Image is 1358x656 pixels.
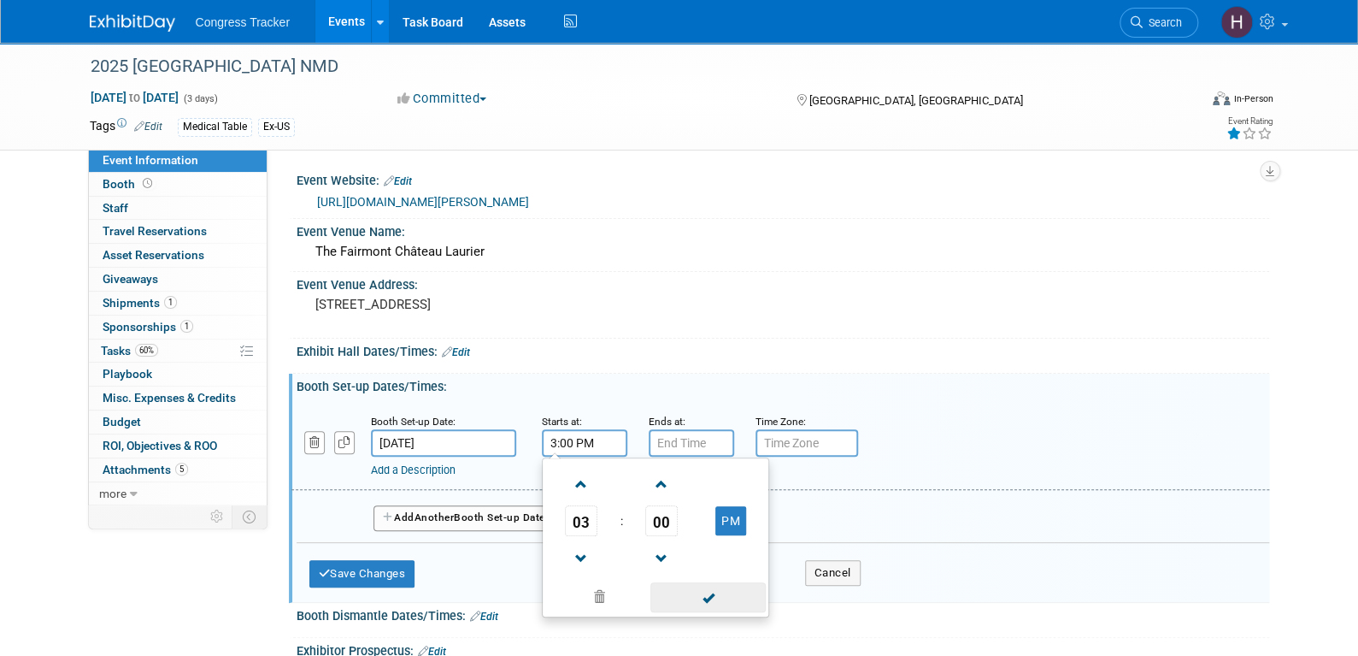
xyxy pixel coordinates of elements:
span: Tasks [101,344,158,358]
span: (3 days) [182,93,218,104]
span: Event Information [103,153,198,167]
small: Starts at: [542,416,582,428]
input: Start Time [542,429,627,457]
button: Save Changes [309,560,415,588]
td: : [617,505,626,536]
small: Ends at: [649,416,685,428]
a: Edit [384,175,412,187]
span: Pick Hour [565,505,597,536]
div: In-Person [1232,92,1273,105]
a: Attachments5 [89,458,267,482]
span: Attachments [103,463,188,476]
button: AddAnotherBooth Set-up Date [373,505,555,531]
span: Booth not reserved yet [139,177,156,190]
span: more [99,487,126,500]
button: PM [715,506,746,535]
a: Edit [442,346,470,358]
div: Ex-US [258,118,295,136]
div: Event Rating [1226,117,1272,126]
a: more [89,482,267,505]
a: Done [649,587,767,611]
div: Booth Set-up Dates/Times: [297,374,1269,395]
a: Increment Hour [565,462,597,505]
a: Decrement Hour [565,536,597,580]
a: Giveaways [89,268,267,291]
a: Travel Reservations [89,220,267,243]
span: Booth [103,177,156,191]
div: The Fairmont Château Laurier [309,239,1256,265]
div: Booth Dismantle Dates/Times: [297,603,1269,625]
a: Clear selection [546,586,652,610]
input: End Time [649,429,734,457]
span: 5 [175,463,188,476]
div: 2025 [GEOGRAPHIC_DATA] NMD [85,51,1173,82]
span: Playbook [103,367,152,381]
a: [URL][DOMAIN_NAME][PERSON_NAME] [317,195,529,209]
img: Heather Jones [1220,6,1253,38]
span: 60% [135,344,158,357]
span: Travel Reservations [103,224,207,238]
span: to [126,91,143,104]
div: Event Format [1097,89,1273,115]
span: Search [1143,16,1182,29]
img: ExhibitDay [90,15,175,32]
a: Decrement Minute [645,536,678,580]
span: Shipments [103,296,177,310]
pre: [STREET_ADDRESS] [315,297,683,312]
td: Personalize Event Tab Strip [203,505,232,528]
span: Congress Tracker [196,15,290,29]
div: Event Website: [297,168,1269,190]
div: Exhibit Hall Dates/Times: [297,339,1269,361]
span: Sponsorships [103,320,193,334]
a: Misc. Expenses & Credits [89,387,267,410]
span: Pick Minute [645,505,678,536]
div: Event Venue Address: [297,272,1269,293]
span: 1 [180,320,193,333]
span: [GEOGRAPHIC_DATA], [GEOGRAPHIC_DATA] [809,94,1023,107]
a: Add a Description [371,464,456,476]
a: ROI, Objectives & ROO [89,434,267,458]
span: Misc. Expenses & Credits [103,391,236,405]
a: Staff [89,197,267,220]
img: Format-Inperson.png [1213,92,1230,105]
td: Tags [90,117,162,137]
a: Sponsorships1 [89,316,267,339]
div: Medical Table [178,118,252,136]
a: Search [1120,8,1198,38]
a: Booth [89,173,267,196]
span: 1 [164,296,177,309]
span: Staff [103,201,128,215]
small: Booth Set-up Date: [371,416,456,428]
a: Event Information [89,149,267,172]
button: Committed [391,90,493,108]
a: Tasks60% [89,340,267,363]
input: Date [371,429,516,457]
a: Increment Minute [645,462,678,505]
a: Shipments1 [89,292,267,315]
a: Playbook [89,363,267,386]
span: [DATE] [DATE] [90,90,179,105]
a: Edit [134,121,162,133]
span: Giveaways [103,272,158,286]
button: Cancel [805,560,861,586]
td: Toggle Event Tabs [232,505,267,528]
div: Event Venue Name: [297,219,1269,240]
a: Edit [470,611,498,623]
input: Time Zone [755,429,858,457]
a: Asset Reservations [89,244,267,267]
small: Time Zone: [755,416,806,428]
span: Asset Reservations [103,248,204,262]
a: Budget [89,411,267,434]
span: Another [414,511,455,523]
span: Budget [103,415,141,428]
span: ROI, Objectives & ROO [103,439,217,452]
